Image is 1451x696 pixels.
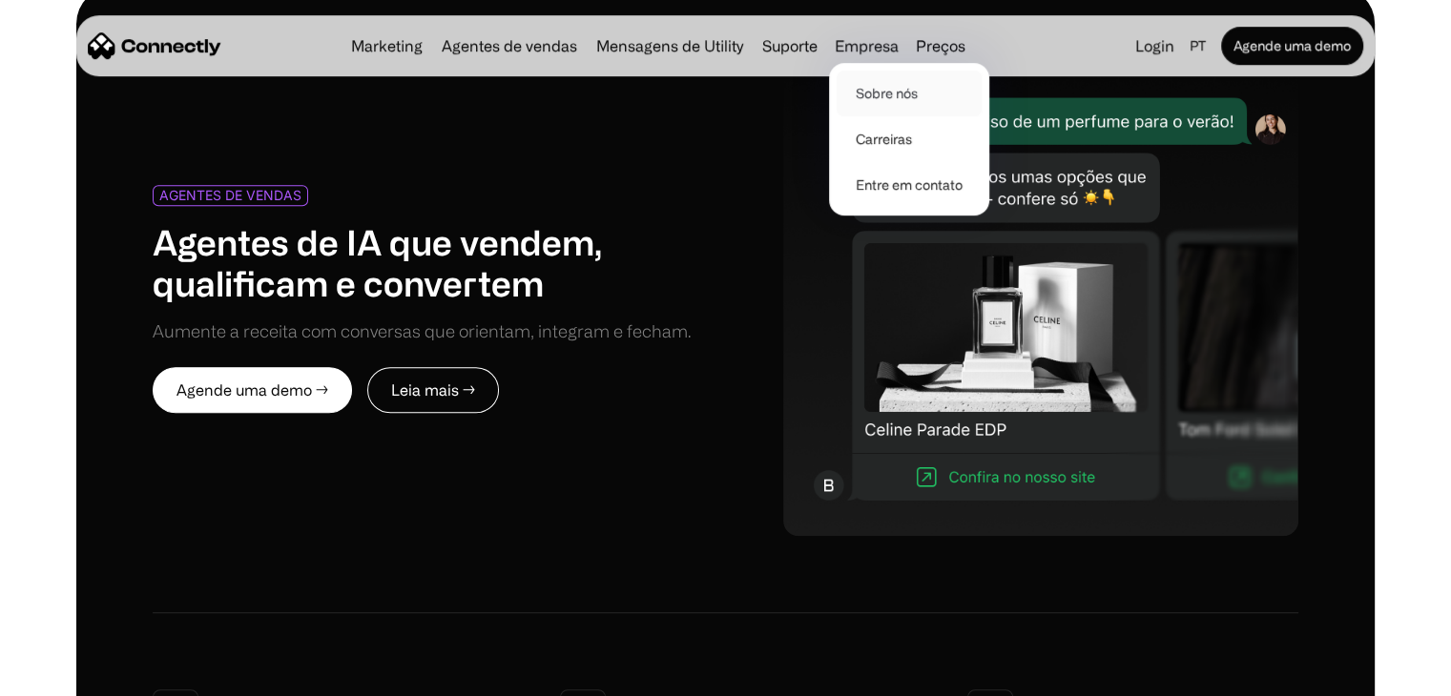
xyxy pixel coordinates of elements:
h1: Agentes de IA que vendem, qualificam e convertem [153,221,726,303]
div: pt [1182,32,1217,59]
div: Empresa [829,32,904,59]
a: Login [1128,32,1182,59]
a: Marketing [343,38,430,53]
a: Agende uma demo [1221,27,1363,65]
a: Entre em contato [837,162,982,208]
a: home [88,31,221,60]
a: Carreiras [837,116,982,162]
div: Empresa [835,32,899,59]
div: Aumente a receita com conversas que orientam, integram e fecham. [153,318,691,344]
a: Sobre nós [837,71,982,116]
a: Agentes de vendas [434,38,585,53]
nav: Empresa [829,59,989,215]
div: pt [1190,32,1206,59]
ul: Language list [38,663,114,689]
a: Leia mais → [367,367,499,413]
a: Preços [908,38,973,53]
a: Mensagens de Utility [589,38,751,53]
aside: Language selected: Português (Brasil) [19,661,114,689]
a: Suporte [755,38,825,53]
div: AGENTES DE VENDAS [159,188,301,202]
a: Agende uma demo → [153,367,352,413]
